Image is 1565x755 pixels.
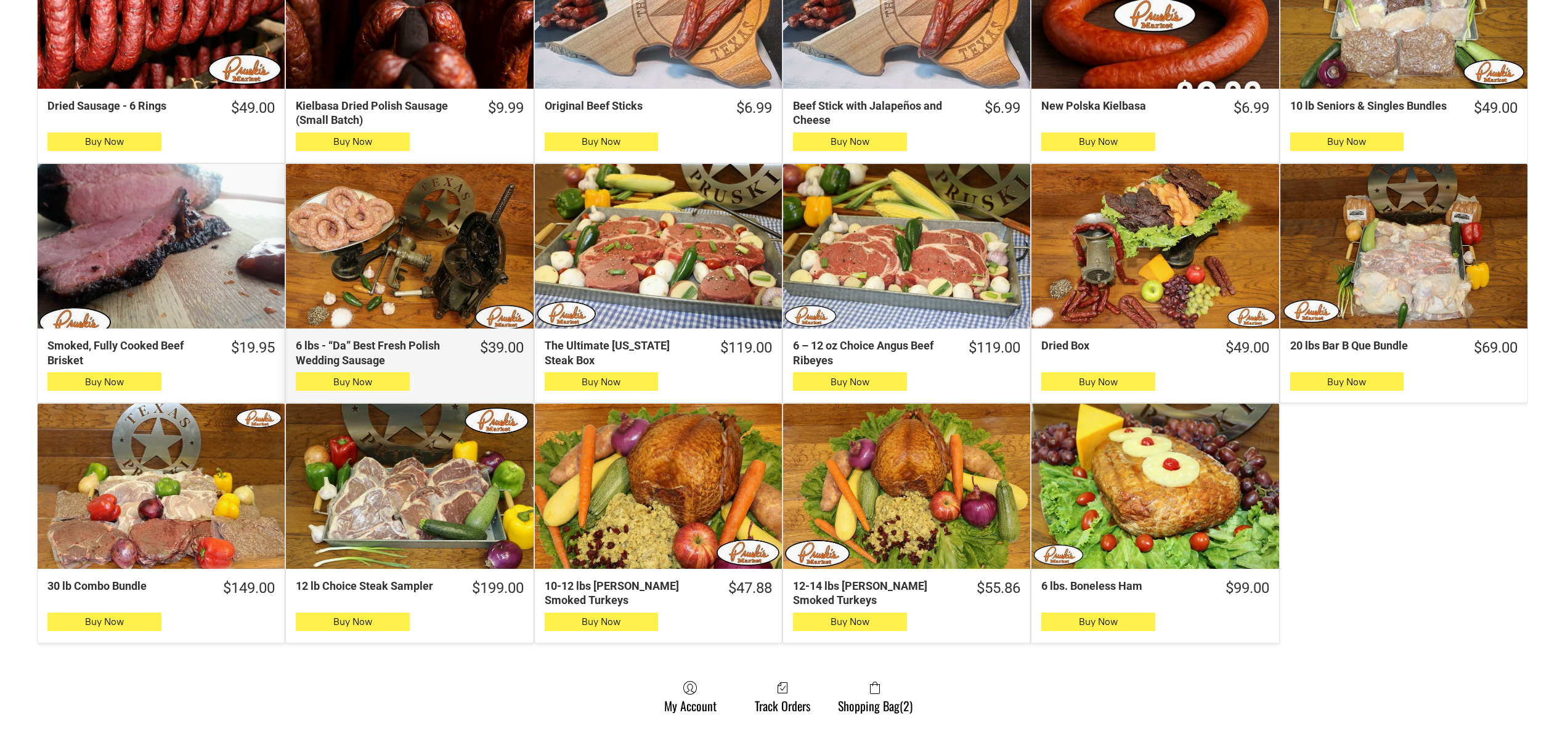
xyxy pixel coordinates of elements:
span: Buy Now [831,376,869,388]
div: $19.95 [231,338,275,357]
div: 12-14 lbs [PERSON_NAME] Smoked Turkeys [793,579,954,608]
a: $55.8612-14 lbs [PERSON_NAME] Smoked Turkeys [783,579,1030,608]
a: $47.8810-12 lbs [PERSON_NAME] Smoked Turkeys [535,579,782,608]
div: 10 lb Seniors & Singles Bundles [1290,99,1451,113]
div: 6 lbs - “Da” Best Fresh Polish Wedding Sausage [296,338,457,367]
div: 12 lb Choice Steak Sampler [296,579,449,593]
a: 6 lbs - “Da” Best Fresh Polish Wedding Sausage [286,164,533,329]
div: $49.00 [1474,99,1518,118]
a: My Account [658,680,723,713]
a: 10-12 lbs Pruski&#39;s Smoked Turkeys [535,404,782,569]
div: $6.99 [1234,99,1269,118]
a: $119.00The Ultimate [US_STATE] Steak Box [535,338,782,367]
span: Buy Now [1079,376,1118,388]
a: 6 – 12 oz Choice Angus Beef Ribeyes [783,164,1030,329]
a: $39.006 lbs - “Da” Best Fresh Polish Wedding Sausage [286,338,533,367]
button: Buy Now [793,613,907,631]
button: Buy Now [545,613,659,631]
button: Buy Now [1041,372,1155,391]
div: $9.99 [488,99,524,118]
span: Buy Now [1327,376,1366,388]
button: Buy Now [47,133,161,151]
div: The Ultimate [US_STATE] Steak Box [545,338,697,367]
span: Buy Now [831,616,869,627]
div: $47.88 [728,579,772,598]
div: $49.00 [1226,338,1269,357]
div: $55.86 [977,579,1020,598]
div: $6.99 [736,99,772,118]
button: Buy Now [1290,372,1404,391]
a: $99.006 lbs. Boneless Ham [1031,579,1278,598]
div: Original Beef Sticks [545,99,713,113]
span: Buy Now [1327,136,1366,147]
a: $49.00Dried Box [1031,338,1278,357]
div: New Polska Kielbasa [1041,99,1210,113]
span: Buy Now [85,616,124,627]
a: $6.99New Polska Kielbasa [1031,99,1278,118]
button: Buy Now [47,372,161,391]
div: Beef Stick with Jalapeños and Cheese [793,99,962,128]
div: $49.00 [231,99,275,118]
span: Buy Now [1079,616,1118,627]
a: 30 lb Combo Bundle [38,404,285,569]
div: 6 – 12 oz Choice Angus Beef Ribeyes [793,338,946,367]
div: Smoked, Fully Cooked Beef Brisket [47,338,208,367]
span: Buy Now [85,136,124,147]
span: Buy Now [1079,136,1118,147]
span: Buy Now [333,136,372,147]
div: $119.00 [720,338,772,357]
span: Buy Now [582,136,620,147]
div: $199.00 [472,579,524,598]
a: $6.99Original Beef Sticks [535,99,782,118]
button: Buy Now [296,133,410,151]
a: Smoked, Fully Cooked Beef Brisket [38,164,285,329]
button: Buy Now [793,133,907,151]
a: $49.00Dried Sausage - 6 Rings [38,99,285,118]
div: 20 lbs Bar B Que Bundle [1290,338,1451,353]
a: $119.006 – 12 oz Choice Angus Beef Ribeyes [783,338,1030,367]
a: $49.0010 lb Seniors & Singles Bundles [1280,99,1527,118]
div: 6 lbs. Boneless Ham [1041,579,1202,593]
div: $69.00 [1474,338,1518,357]
a: 20 lbs Bar B Que Bundle [1280,164,1527,329]
span: Buy Now [582,616,620,627]
span: Buy Now [582,376,620,388]
div: $149.00 [223,579,275,598]
a: $199.0012 lb Choice Steak Sampler [286,579,533,598]
div: Dried Sausage - 6 Rings [47,99,208,113]
button: Buy Now [47,613,161,631]
button: Buy Now [793,372,907,391]
button: Buy Now [545,372,659,391]
button: Buy Now [1290,133,1404,151]
a: 6 lbs. Boneless Ham [1031,404,1278,569]
div: $39.00 [480,338,524,357]
a: The Ultimate Texas Steak Box [535,164,782,329]
div: $6.99 [985,99,1020,118]
a: Shopping Bag(2) [832,680,919,713]
div: 10-12 lbs [PERSON_NAME] Smoked Turkeys [545,579,705,608]
button: Buy Now [1041,613,1155,631]
div: Kielbasa Dried Polish Sausage (Small Batch) [296,99,465,128]
span: Buy Now [85,376,124,388]
span: Buy Now [333,376,372,388]
div: $119.00 [969,338,1020,357]
a: Dried Box [1031,164,1278,329]
a: $6.99Beef Stick with Jalapeños and Cheese [783,99,1030,128]
a: $149.0030 lb Combo Bundle [38,579,285,598]
a: 12 lb Choice Steak Sampler [286,404,533,569]
div: Dried Box [1041,338,1202,353]
button: Buy Now [1041,133,1155,151]
button: Buy Now [296,372,410,391]
a: $9.99Kielbasa Dried Polish Sausage (Small Batch) [286,99,533,128]
a: Track Orders [749,680,816,713]
a: 12-14 lbs Pruski&#39;s Smoked Turkeys [783,404,1030,569]
span: Buy Now [333,616,372,627]
a: $69.0020 lbs Bar B Que Bundle [1280,338,1527,357]
button: Buy Now [545,133,659,151]
div: $99.00 [1226,579,1269,598]
div: 30 lb Combo Bundle [47,579,200,593]
a: $19.95Smoked, Fully Cooked Beef Brisket [38,338,285,367]
span: Buy Now [831,136,869,147]
button: Buy Now [296,613,410,631]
